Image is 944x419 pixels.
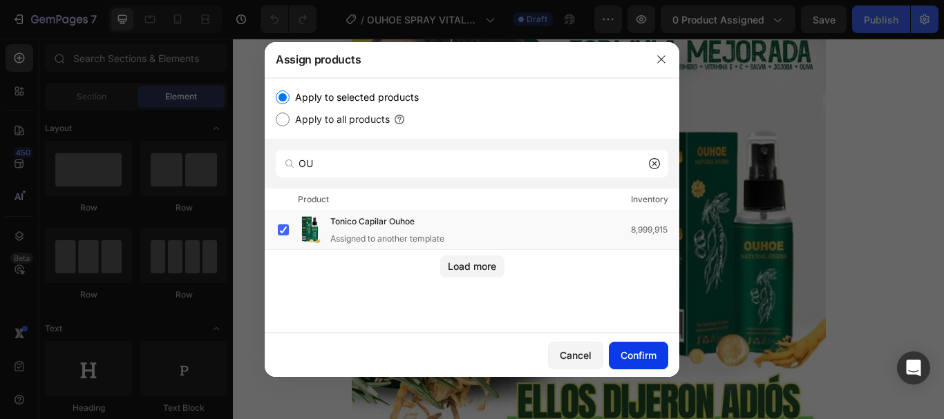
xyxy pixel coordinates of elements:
button: Load more [440,255,504,277]
div: Cancel [560,348,592,362]
button: Cancel [548,342,603,369]
div: Assigned to another template [330,233,444,245]
button: Confirm [609,342,668,369]
div: Inventory [631,193,668,206]
span: Tonico Capilar Ouhoe [330,215,415,230]
div: Confirm [621,348,657,362]
label: Apply to selected products [290,89,419,106]
div: /> [265,78,679,333]
input: Search products [276,150,668,177]
div: Assign products [265,41,643,77]
label: Apply to all products [290,111,390,128]
div: Product [298,193,329,206]
div: Load more [448,259,496,273]
div: Open Intercom Messenger [897,351,930,384]
div: 8,999,915 [631,223,679,237]
img: product-img [297,216,325,244]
